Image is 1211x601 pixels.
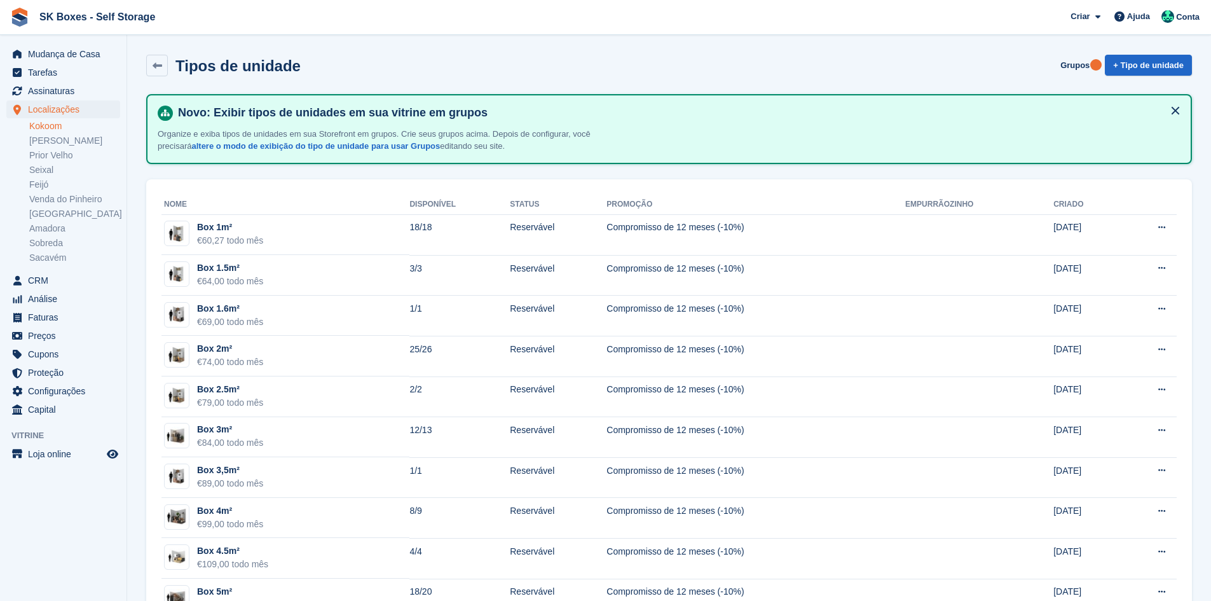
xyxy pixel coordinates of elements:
a: Venda do Pinheiro [29,193,120,205]
td: Compromisso de 12 meses (-10%) [606,376,905,417]
div: Box 1.5m² [197,261,263,275]
td: 18/18 [409,214,510,255]
img: 20-sqft-unit%20(1).jpg [165,467,189,486]
td: 1/1 [409,296,510,336]
span: Preços [28,327,104,345]
td: 4/4 [409,538,510,579]
a: menu [6,327,120,345]
td: Reservável [510,376,606,417]
div: Box 5m² [197,585,268,598]
a: Sobreda [29,237,120,249]
td: Reservável [510,498,606,539]
a: menu [6,100,120,118]
td: Compromisso de 12 meses (-10%) [606,538,905,579]
td: Compromisso de 12 meses (-10%) [606,498,905,539]
td: Reservável [510,296,606,336]
td: Compromisso de 12 meses (-10%) [606,296,905,336]
td: Compromisso de 12 meses (-10%) [606,255,905,296]
div: €74,00 todo mês [197,356,263,369]
span: Tarefas [28,64,104,81]
div: Box 4.5m² [197,544,268,558]
th: Nome [161,195,409,215]
h2: Tipos de unidade [175,57,301,74]
span: Assinaturas [28,82,104,100]
a: menu [6,364,120,382]
a: menu [6,82,120,100]
a: menu [6,290,120,308]
div: Box 3,5m² [197,464,263,477]
img: 50-sqft-unit%20(1).jpg [165,548,189,567]
a: Grupos [1055,55,1095,76]
td: Reservável [510,336,606,376]
td: 8/9 [409,498,510,539]
td: [DATE] [1053,417,1119,458]
span: Loja online [28,445,104,463]
span: Localizações [28,100,104,118]
span: Configurações [28,382,104,400]
td: [DATE] [1053,376,1119,417]
td: 1/1 [409,457,510,498]
a: [PERSON_NAME] [29,135,120,147]
img: SK Boxes - Comercial [1161,10,1174,23]
img: 40-sqft-unit%20(1).jpg [165,508,189,526]
div: €64,00 todo mês [197,275,263,288]
span: Ajuda [1127,10,1150,23]
span: Criar [1071,10,1090,23]
div: Box 2m² [197,342,263,356]
a: Prior Velho [29,149,120,162]
td: Compromisso de 12 meses (-10%) [606,336,905,376]
div: Box 1m² [197,221,263,234]
div: €109,00 todo mês [197,558,268,571]
a: Feijó [29,179,120,191]
a: Sacavém [29,252,120,264]
span: Análise [28,290,104,308]
img: 25-sqft-unit.jpg [165,346,189,364]
a: menu [6,308,120,326]
div: €99,00 todo mês [197,518,263,531]
span: Mudança de Casa [28,45,104,63]
td: [DATE] [1053,457,1119,498]
img: stora-icon-8386f47178a22dfd0bd8f6a31ec36ba5ce8667c1dd55bd0f319d3a0aa187defe.svg [10,8,29,27]
td: [DATE] [1053,538,1119,579]
h4: Novo: Exibir tipos de unidades em sua vitrine em grupos [173,106,1180,120]
th: Promoção [606,195,905,215]
img: 32-sqft-unit.jpg [165,427,189,445]
a: [GEOGRAPHIC_DATA] [29,208,120,220]
a: + Tipo de unidade [1105,55,1192,76]
td: Reservável [510,417,606,458]
div: Box 4m² [197,504,263,518]
div: Box 2.5m² [197,383,263,396]
div: Tooltip anchor [1090,59,1102,71]
a: Kokoom [29,120,120,132]
a: Seixal [29,164,120,176]
span: Cupons [28,345,104,363]
div: €60,27 todo mês [197,234,263,247]
td: 3/3 [409,255,510,296]
th: Status [510,195,606,215]
a: Amadora [29,223,120,235]
a: menu [6,382,120,400]
td: [DATE] [1053,296,1119,336]
a: menu [6,401,120,418]
td: Reservável [510,214,606,255]
a: menu [6,345,120,363]
a: menu [6,445,120,463]
td: [DATE] [1053,498,1119,539]
a: SK Boxes - Self Storage [34,6,160,27]
td: [DATE] [1053,214,1119,255]
span: Capital [28,401,104,418]
td: [DATE] [1053,336,1119,376]
td: Reservável [510,538,606,579]
img: 20-sqft-unit%20(1).jpg [165,305,189,324]
a: menu [6,64,120,81]
a: menu [6,45,120,63]
img: 15-sqft-unit%20(6).jpg [165,225,189,243]
td: Compromisso de 12 meses (-10%) [606,457,905,498]
span: CRM [28,272,104,289]
td: Compromisso de 12 meses (-10%) [606,417,905,458]
a: Loja de pré-visualização [105,446,120,462]
td: Reservável [510,255,606,296]
span: Conta [1176,11,1200,24]
span: Faturas [28,308,104,326]
a: altere o modo de exibição do tipo de unidade para usar Grupos [191,141,440,151]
